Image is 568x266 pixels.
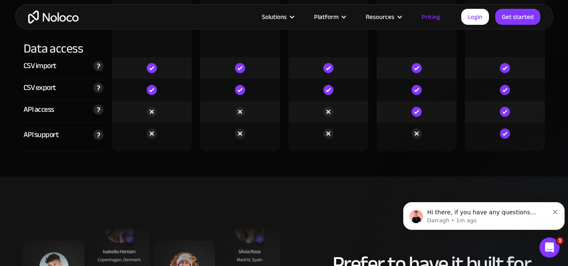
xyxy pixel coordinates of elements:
a: Pricing [411,11,451,22]
a: home [28,11,79,24]
div: Resources [366,11,394,22]
div: Platform [314,11,338,22]
div: CSV export [24,82,56,94]
span: 1 [557,237,563,244]
div: Data access [24,27,103,57]
div: Solutions [262,11,287,22]
iframe: Intercom notifications message [400,184,568,243]
iframe: Intercom live chat [539,237,560,258]
a: Get started [495,9,540,25]
a: Login [461,9,489,25]
div: Solutions [251,11,304,22]
div: API support [24,129,59,141]
div: Resources [355,11,411,22]
div: Platform [304,11,355,22]
div: CSV import [24,60,56,72]
div: API access [24,103,54,116]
